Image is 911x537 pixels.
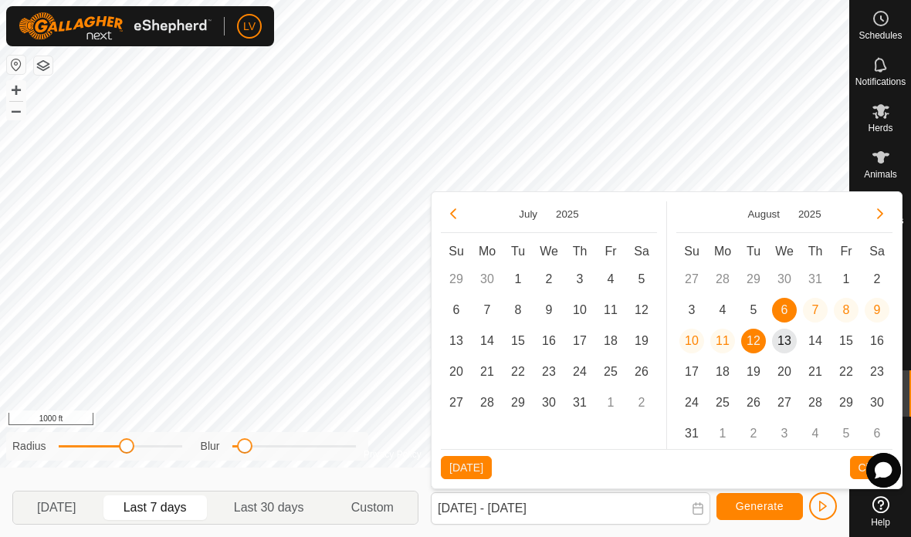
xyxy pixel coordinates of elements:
[772,390,797,415] span: 27
[503,264,533,295] td: 1
[537,298,561,323] span: 9
[679,360,704,384] span: 17
[679,390,704,415] span: 24
[803,298,828,323] span: 7
[441,326,472,356] td: 13
[834,360,859,384] span: 22
[12,438,46,454] label: Radius
[738,326,769,356] td: 12
[540,245,558,258] span: We
[738,418,769,449] td: 2
[800,264,831,295] td: 31
[634,245,649,258] span: Sa
[831,264,862,295] td: 1
[676,295,707,326] td: 3
[564,295,595,326] td: 10
[855,77,906,86] span: Notifications
[862,295,892,326] td: 9
[201,438,220,454] label: Blur
[738,387,769,418] td: 26
[868,201,892,226] button: Next Month
[741,360,766,384] span: 19
[444,329,469,353] span: 13
[7,81,25,100] button: +
[800,387,831,418] td: 28
[741,390,766,415] span: 26
[475,329,500,353] span: 14
[472,356,503,387] td: 21
[862,418,892,449] td: 6
[772,360,797,384] span: 20
[472,295,503,326] td: 7
[441,456,492,479] button: [DATE]
[714,245,731,258] span: Mo
[626,264,657,295] td: 5
[564,356,595,387] td: 24
[564,326,595,356] td: 17
[684,245,699,258] span: Su
[865,360,889,384] span: 23
[37,498,76,517] span: [DATE]
[741,298,766,323] span: 5
[605,245,616,258] span: Fr
[676,387,707,418] td: 24
[834,329,859,353] span: 15
[533,356,564,387] td: 23
[803,329,828,353] span: 14
[679,329,704,353] span: 10
[506,390,530,415] span: 29
[679,421,704,446] span: 31
[567,298,592,323] span: 10
[595,295,626,326] td: 11
[537,360,561,384] span: 23
[859,31,902,40] span: Schedules
[503,387,533,418] td: 29
[444,298,469,323] span: 6
[738,356,769,387] td: 19
[808,245,823,258] span: Th
[626,295,657,326] td: 12
[533,295,564,326] td: 9
[598,360,623,384] span: 25
[511,245,525,258] span: Tu
[595,326,626,356] td: 18
[243,19,256,35] span: LV
[537,329,561,353] span: 16
[707,264,738,295] td: 28
[503,295,533,326] td: 8
[7,101,25,120] button: –
[710,390,735,415] span: 25
[626,326,657,356] td: 19
[506,329,530,353] span: 15
[831,387,862,418] td: 29
[595,387,626,418] td: 1
[533,326,564,356] td: 16
[769,418,800,449] td: 3
[444,390,469,415] span: 27
[772,298,797,323] span: 6
[868,123,892,133] span: Herds
[441,201,466,226] button: Previous Month
[834,267,859,292] span: 1
[34,56,52,75] button: Map Layers
[598,267,623,292] span: 4
[506,298,530,323] span: 8
[800,418,831,449] td: 4
[595,356,626,387] td: 25
[364,447,422,461] a: Privacy Policy
[747,245,760,258] span: Tu
[506,360,530,384] span: 22
[859,461,884,474] span: Clear
[475,360,500,384] span: 21
[716,493,803,520] button: Generate
[862,387,892,418] td: 30
[850,490,911,533] a: Help
[800,356,831,387] td: 21
[567,329,592,353] span: 17
[475,390,500,415] span: 28
[707,326,738,356] td: 11
[7,56,25,74] button: Reset Map
[840,245,852,258] span: Fr
[444,360,469,384] span: 20
[441,264,472,295] td: 29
